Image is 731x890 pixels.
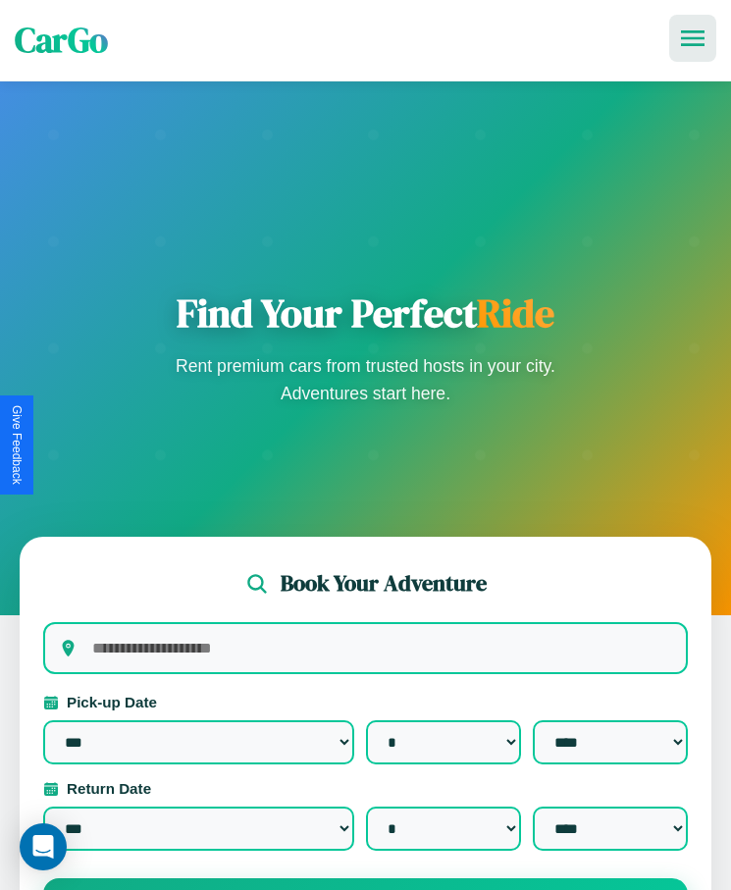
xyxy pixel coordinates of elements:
div: Open Intercom Messenger [20,823,67,870]
div: Give Feedback [10,405,24,485]
span: CarGo [15,17,108,64]
p: Rent premium cars from trusted hosts in your city. Adventures start here. [170,352,562,407]
h2: Book Your Adventure [281,568,487,599]
span: Ride [477,287,554,340]
h1: Find Your Perfect [170,289,562,337]
label: Return Date [43,780,688,797]
label: Pick-up Date [43,694,688,710]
